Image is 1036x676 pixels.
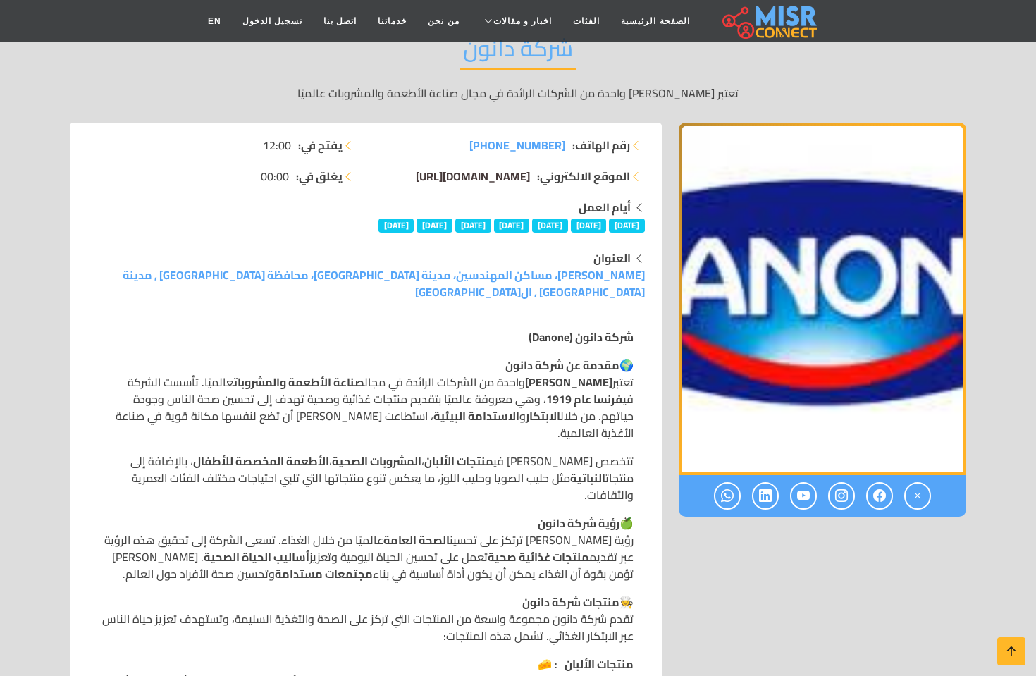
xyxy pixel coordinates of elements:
[433,405,519,426] strong: الاستدامة البيئية
[378,219,414,233] span: [DATE]
[570,467,605,488] strong: النباتية
[416,166,530,187] span: [DOMAIN_NAME][URL]
[296,168,343,185] strong: يغلق في:
[197,8,232,35] a: EN
[546,388,623,410] strong: فرنسا عام 1919
[367,8,417,35] a: خدماتنا
[572,137,630,154] strong: رقم الهاتف:
[417,8,469,35] a: من نحن
[505,355,619,376] strong: مقدمة عن شركة دانون
[537,168,630,185] strong: الموقع الالكتروني:
[261,168,289,185] span: 00:00
[455,219,491,233] span: [DATE]
[593,247,631,269] strong: العنوان
[526,405,560,426] strong: الابتكار
[417,219,452,233] span: [DATE]
[538,512,619,534] strong: رؤية شركة دانون
[469,137,565,154] a: [PHONE_NUMBER]
[522,591,619,613] strong: منتجات شركة دانون
[70,85,966,102] p: تعتبر [PERSON_NAME] واحدة من الشركات الرائدة في مجال صناعة الأطعمة والمشروبات عالميًا
[493,15,553,27] span: اخبار و مقالات
[679,123,966,475] div: 1 / 1
[609,219,645,233] span: [DATE]
[571,219,607,233] span: [DATE]
[233,371,364,393] strong: صناعة الأطعمة والمشروبات
[532,219,568,233] span: [DATE]
[679,123,966,475] img: شركة دانون
[98,594,634,644] p: 🧑‍🍳 تقدم شركة دانون مجموعة واسعة من المنتجات التي تركز على الصحة والتغذية السليمة، وتستهدف تعزيز ...
[232,8,313,35] a: تسجيل الدخول
[470,8,563,35] a: اخبار و مقالات
[469,135,565,156] span: [PHONE_NUMBER]
[383,529,450,551] strong: الصحة العامة
[98,357,634,441] p: 🌍 تعتبر واحدة من الشركات الرائدة في مجال عالميًا. تأسست الشركة في ، وهي معروفة عالميًا بتقديم منت...
[193,450,329,472] strong: الأطعمة المخصصة للأطفال
[416,168,530,185] a: [DOMAIN_NAME][URL]
[123,264,645,302] a: [PERSON_NAME]، مساكن المهندسين، مدينة [GEOGRAPHIC_DATA]، محافظة [GEOGRAPHIC_DATA]‬ , مدينة [GEOGR...
[204,546,309,567] strong: أساليب الحياة الصحية
[98,453,634,503] p: تتخصص [PERSON_NAME] في ، ، ، بالإضافة إلى منتجات مثل حليب الصويا وحليب اللوز، ما يعكس تنوع منتجات...
[610,8,700,35] a: الصفحة الرئيسية
[98,515,634,582] p: 🍏 رؤية [PERSON_NAME] ترتكز على تحسين عالميًا من خلال الغذاء. تسعى الشركة إلى تحقيق هذه الرؤية عبر...
[424,450,493,472] strong: منتجات الألبان
[332,450,421,472] strong: المشروبات الصحية
[529,326,634,348] strong: شركة دانون (Danone)
[525,371,612,393] strong: [PERSON_NAME]
[579,197,631,218] strong: أيام العمل
[494,219,530,233] span: [DATE]
[562,8,610,35] a: الفئات
[488,546,589,567] strong: منتجات غذائية صحية
[275,563,373,584] strong: مجتمعات مستدامة
[313,8,367,35] a: اتصل بنا
[460,35,576,70] h2: شركة دانون
[565,653,634,675] strong: منتجات الألبان
[263,137,291,154] span: 12:00
[722,4,817,39] img: main.misr_connect
[298,137,343,154] strong: يفتح في:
